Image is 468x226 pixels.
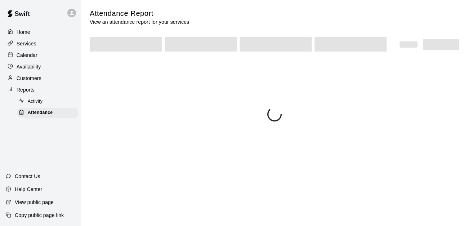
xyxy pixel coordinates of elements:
p: Reports [17,86,35,93]
a: Availability [6,61,75,72]
p: Home [17,28,30,36]
p: Contact Us [15,173,40,180]
a: Services [6,38,75,49]
div: Attendance [17,108,78,118]
a: Attendance [17,107,81,118]
p: Copy public page link [15,212,64,219]
p: View an attendance report for your services [90,18,189,26]
span: Activity [28,98,43,105]
div: Activity [17,97,78,107]
p: Availability [17,63,41,70]
a: Reports [6,84,75,95]
a: Customers [6,73,75,84]
p: Services [17,40,36,47]
h5: Attendance Report [90,9,189,18]
p: Calendar [17,52,37,59]
p: Customers [17,75,41,82]
a: Activity [17,96,81,107]
span: Attendance [28,109,53,116]
p: View public page [15,199,54,206]
a: Calendar [6,50,75,61]
a: Home [6,27,75,37]
p: Help Center [15,186,42,193]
